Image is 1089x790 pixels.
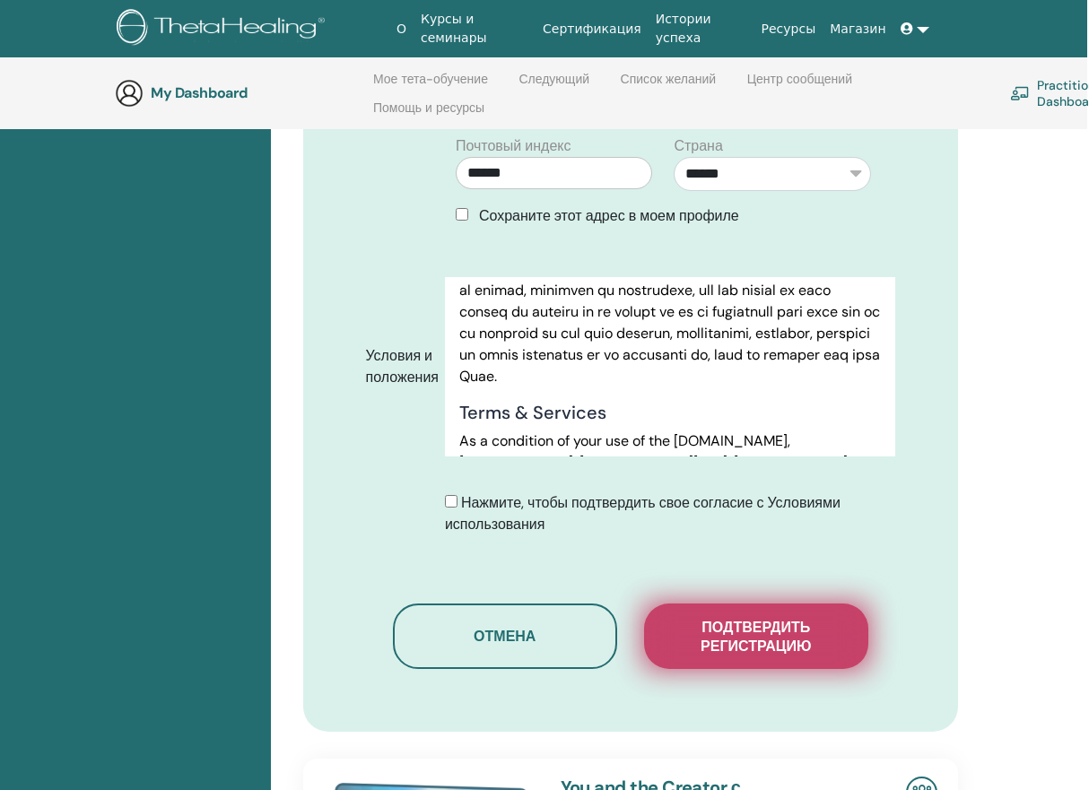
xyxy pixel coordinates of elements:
[666,618,846,655] span: Подтвердить регистрацию
[456,135,571,157] label: Почтовый индекс
[479,206,739,225] span: Сохраните этот адрес в моем профиле
[536,13,649,46] a: Сертификация
[117,9,331,49] img: logo.png
[474,627,536,646] span: Отмена
[353,339,445,395] label: Условия и положения
[459,430,881,581] p: As a condition of your use of the [DOMAIN_NAME], [DOMAIN_NAME], [DOMAIN_NAME][URL], [DOMAIN_NAME]...
[518,72,589,100] a: Следующий
[644,603,868,669] button: Подтвердить регистрацию
[747,72,852,100] a: Центр сообщений
[393,603,617,669] button: Отмена
[1010,86,1030,100] img: chalkboard-teacher.svg
[649,3,754,55] a: Истории успеха
[823,13,893,46] a: Магазин
[459,402,881,423] h4: Terms & Services
[389,13,414,46] a: О
[754,13,823,46] a: Ресурсы
[414,3,536,55] a: Курсы и семинары
[373,100,484,129] a: Помощь и ресурсы
[445,493,841,534] span: Нажмите, чтобы подтвердить свое согласие с Условиями использования
[621,72,717,100] a: Список желаний
[151,84,330,101] h3: My Dashboard
[373,72,488,100] a: Мое тета-обучение
[115,79,144,108] img: generic-user-icon.jpg
[674,135,722,157] label: Страна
